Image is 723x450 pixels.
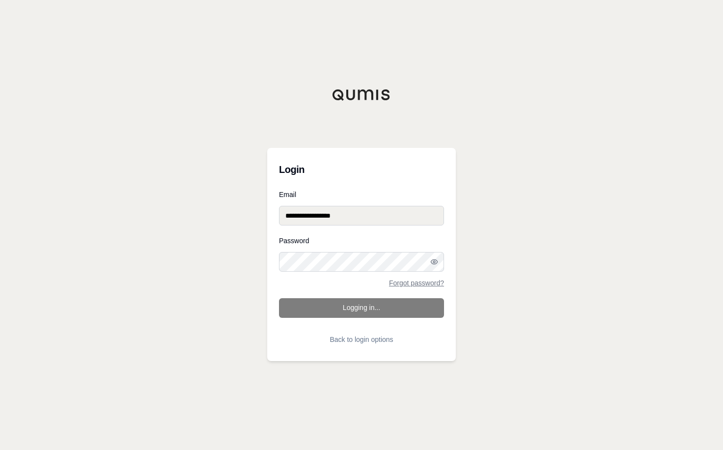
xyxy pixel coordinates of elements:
a: Forgot password? [389,280,444,286]
img: Qumis [332,89,391,101]
h3: Login [279,160,444,179]
label: Email [279,191,444,198]
label: Password [279,237,444,244]
button: Back to login options [279,330,444,349]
